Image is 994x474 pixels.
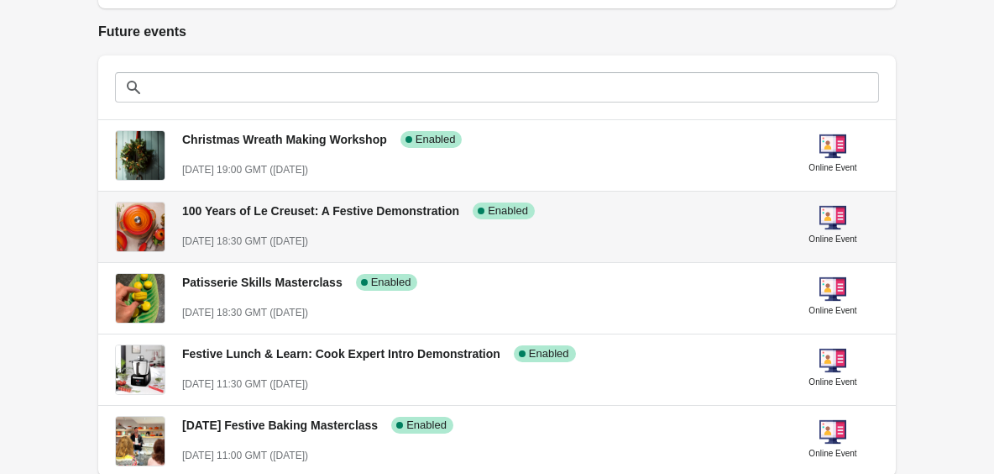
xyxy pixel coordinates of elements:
[116,131,165,180] img: Christmas Wreath Making Workshop
[808,374,856,391] div: Online Event
[182,204,459,218] span: 100 Years of Le Creuset: A Festive Demonstration
[182,450,308,461] span: [DATE] 11:00 GMT ([DATE])
[819,133,846,160] img: online-event-5d64391802a09ceff1f8b055f10f5880.png
[808,231,856,248] div: Online Event
[808,445,856,462] div: Online Event
[182,347,500,361] span: Festive Lunch & Learn: Cook Expert Intro Demonstration
[488,204,528,218] span: Enabled
[371,276,411,289] span: Enabled
[182,235,308,247] span: [DATE] 18:30 GMT ([DATE])
[808,303,856,319] div: Online Event
[116,274,165,323] img: Patisserie Skills Masterclass
[182,133,387,146] span: Christmas Wreath Making Workshop
[416,133,456,146] span: Enabled
[116,417,165,466] img: Sinterklaas Festive Baking Masterclass
[819,204,846,231] img: online-event-5d64391802a09ceff1f8b055f10f5880.png
[182,419,378,432] span: [DATE] Festive Baking Masterclass
[529,347,569,361] span: Enabled
[98,22,896,42] h2: Future events
[182,164,308,176] span: [DATE] 19:00 GMT ([DATE])
[819,419,846,445] img: online-event-5d64391802a09ceff1f8b055f10f5880.png
[808,160,856,176] div: Online Event
[819,347,846,374] img: online-event-5d64391802a09ceff1f8b055f10f5880.png
[182,307,308,319] span: [DATE] 18:30 GMT ([DATE])
[116,345,165,394] img: Festive Lunch & Learn: Cook Expert Intro Demonstration
[182,378,308,390] span: [DATE] 11:30 GMT ([DATE])
[182,276,343,289] span: Patisserie Skills Masterclass
[819,276,846,303] img: online-event-5d64391802a09ceff1f8b055f10f5880.png
[406,419,447,432] span: Enabled
[116,203,165,251] img: 100 Years of Le Creuset: A Festive Demonstration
